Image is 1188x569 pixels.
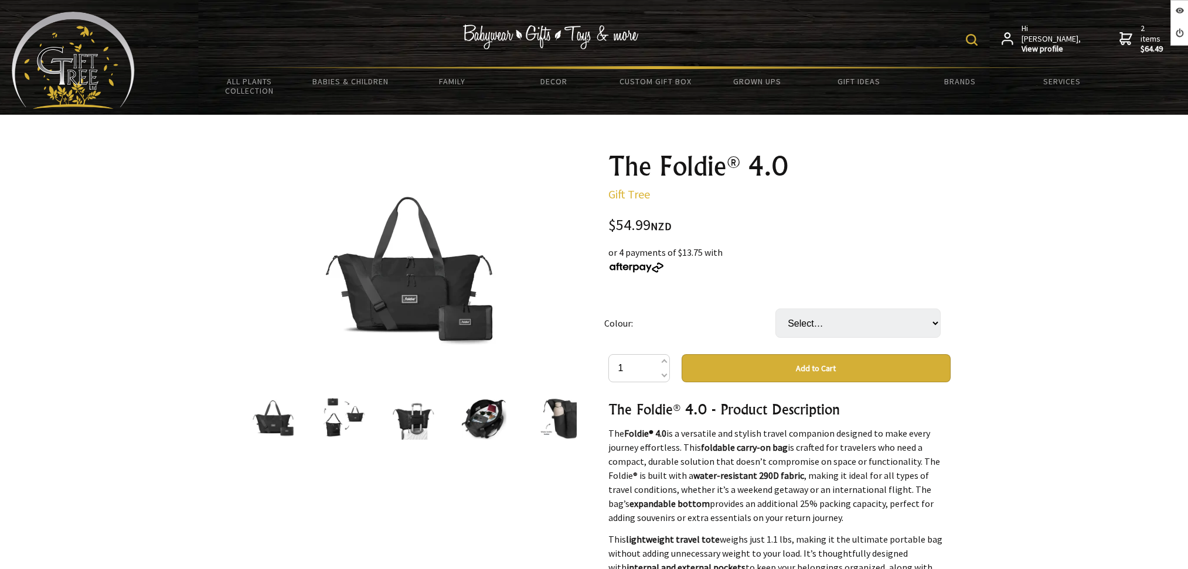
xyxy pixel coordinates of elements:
strong: Foldie® 4.0 [624,427,666,439]
img: The Foldie® 4.0 [318,175,501,358]
span: NZD [651,220,672,233]
img: The Foldie® 4.0 [321,395,366,440]
div: $54.99 [608,218,951,234]
a: All Plants Collection [199,69,300,103]
a: Brands [910,69,1011,94]
p: The is a versatile and stylish travel companion designed to make every journey effortless. This i... [608,426,951,525]
a: Hi [PERSON_NAME],View profile [1002,23,1082,54]
img: The Foldie® 4.0 [251,395,295,440]
a: Decor [503,69,604,94]
img: Babywear - Gifts - Toys & more [462,25,638,49]
a: Family [401,69,503,94]
a: Grown Ups [706,69,808,94]
a: Gift Ideas [808,69,909,94]
strong: expandable bottom [629,498,710,509]
button: Add to Cart [682,354,951,382]
img: The Foldie® 4.0 [462,395,506,440]
img: The Foldie® 4.0 [532,395,577,440]
strong: foldable carry-on bag [701,441,788,453]
img: Babyware - Gifts - Toys and more... [12,12,135,109]
a: Services [1011,69,1112,94]
a: Custom Gift Box [605,69,706,94]
strong: View profile [1022,44,1082,54]
span: 2 items [1141,23,1164,54]
a: 2 items$64.49 [1119,23,1164,54]
a: Gift Tree [608,187,650,201]
span: Hi [PERSON_NAME], [1022,23,1082,54]
a: Babies & Children [300,69,401,94]
strong: water-resistant 290D fabric [693,469,804,481]
h3: The Foldie® 4.0 - Product Description [608,400,951,419]
td: Colour: [604,292,775,354]
img: Afterpay [608,262,665,273]
strong: $64.49 [1141,44,1164,54]
h1: The Foldie® 4.0 [608,152,951,180]
strong: lightweight travel tote [626,533,720,545]
div: or 4 payments of $13.75 with [608,245,951,273]
img: The Foldie® 4.0 [392,395,436,440]
img: product search [966,34,978,46]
